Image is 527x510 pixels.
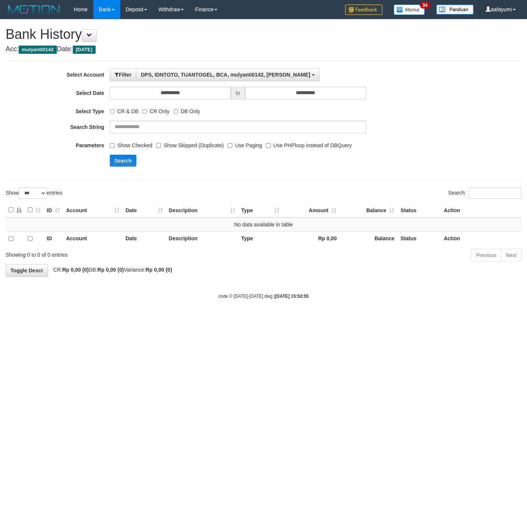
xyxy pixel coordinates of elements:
strong: Rp 0,00 (0) [62,267,89,273]
th: : activate to sort column descending [6,203,25,217]
input: Show Skipped (Duplicate) [156,143,161,148]
th: Type [238,231,282,246]
h1: Bank History [6,27,521,42]
img: MOTION_logo.png [6,4,62,15]
select: Showentries [19,188,47,199]
a: Next [501,249,521,262]
label: Show Checked [110,139,152,149]
img: Feedback.jpg [345,4,382,15]
a: Toggle Descr [6,264,48,277]
span: 34 [420,2,430,9]
input: Show Checked [110,143,115,148]
span: DPS, IDNTOTO, TUANTOGEL, BCA, mulyanti0142, [PERSON_NAME] [141,72,310,78]
img: panduan.png [436,4,474,15]
input: CR Only [142,109,147,114]
td: No data available in table [6,217,521,232]
strong: Rp 0,00 (0) [146,267,172,273]
th: Account [63,231,123,246]
th: Amount: activate to sort column ascending [282,203,340,217]
th: Date [123,231,166,246]
span: mulyanti0142 [19,46,57,54]
div: Showing 0 to 0 of 0 entries [6,248,214,259]
span: CR: DB: Variance: [50,267,172,273]
th: Date: activate to sort column ascending [123,203,166,217]
label: DB Only [173,105,200,115]
th: Rp 0,00 [282,231,340,246]
th: : activate to sort column ascending [25,203,44,217]
th: Balance [340,231,397,246]
button: Filter [110,68,136,81]
th: Status [397,203,441,217]
input: Use Paging [227,143,232,148]
strong: Rp 0,00 (0) [97,267,124,273]
th: Action [441,203,521,217]
strong: [DATE] 15:53:55 [275,294,309,299]
label: Show Skipped (Duplicate) [156,139,224,149]
th: Account: activate to sort column ascending [63,203,123,217]
input: CR & DB [110,109,115,114]
th: Balance: activate to sort column ascending [340,203,397,217]
h4: Acc: Date: [6,46,521,53]
th: Action [441,231,521,246]
th: ID [44,231,63,246]
span: to [231,87,245,99]
button: Search [110,155,136,167]
label: Show entries [6,188,62,199]
th: Type: activate to sort column ascending [238,203,282,217]
img: Button%20Memo.svg [394,4,425,15]
input: Use PHPloop instead of DBQuery [266,143,271,148]
small: code © [DATE]-[DATE] dwg | [218,294,309,299]
label: Use Paging [227,139,262,149]
label: CR & DB [110,105,139,115]
button: DPS, IDNTOTO, TUANTOGEL, BCA, mulyanti0142, [PERSON_NAME] [136,68,319,81]
th: Description [166,231,238,246]
th: ID: activate to sort column ascending [44,203,63,217]
input: Search: [468,188,521,199]
label: CR Only [142,105,170,115]
th: Description: activate to sort column ascending [166,203,238,217]
label: Search: [448,188,521,199]
th: Status [397,231,441,246]
label: Use PHPloop instead of DBQuery [266,139,352,149]
a: Previous [471,249,501,262]
input: DB Only [173,109,178,114]
span: [DATE] [73,46,96,54]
